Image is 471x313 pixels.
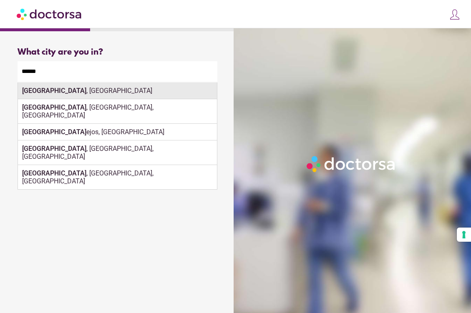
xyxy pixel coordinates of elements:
strong: [GEOGRAPHIC_DATA] [22,145,86,153]
button: Continue [171,131,217,152]
strong: [GEOGRAPHIC_DATA] [22,169,86,177]
img: icons8-customer-100.png [449,9,461,20]
div: What city are you in? [18,48,217,57]
div: , [GEOGRAPHIC_DATA], [GEOGRAPHIC_DATA] [18,165,217,190]
div: , [GEOGRAPHIC_DATA], [GEOGRAPHIC_DATA] [18,99,217,124]
strong: [GEOGRAPHIC_DATA] [22,103,86,111]
strong: [GEOGRAPHIC_DATA] [22,128,86,136]
strong: [GEOGRAPHIC_DATA] [22,87,86,95]
div: Make sure the city you pick is where you need assistance. [18,82,217,100]
div: , [GEOGRAPHIC_DATA], [GEOGRAPHIC_DATA] [18,140,217,165]
div: , [GEOGRAPHIC_DATA] [18,83,217,99]
img: Doctorsa.com [17,5,83,23]
div: ejos, [GEOGRAPHIC_DATA] [18,124,217,140]
img: Logo-Doctorsa-trans-White-partial-flat.png [304,153,398,174]
button: Your consent preferences for tracking technologies [457,228,471,242]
